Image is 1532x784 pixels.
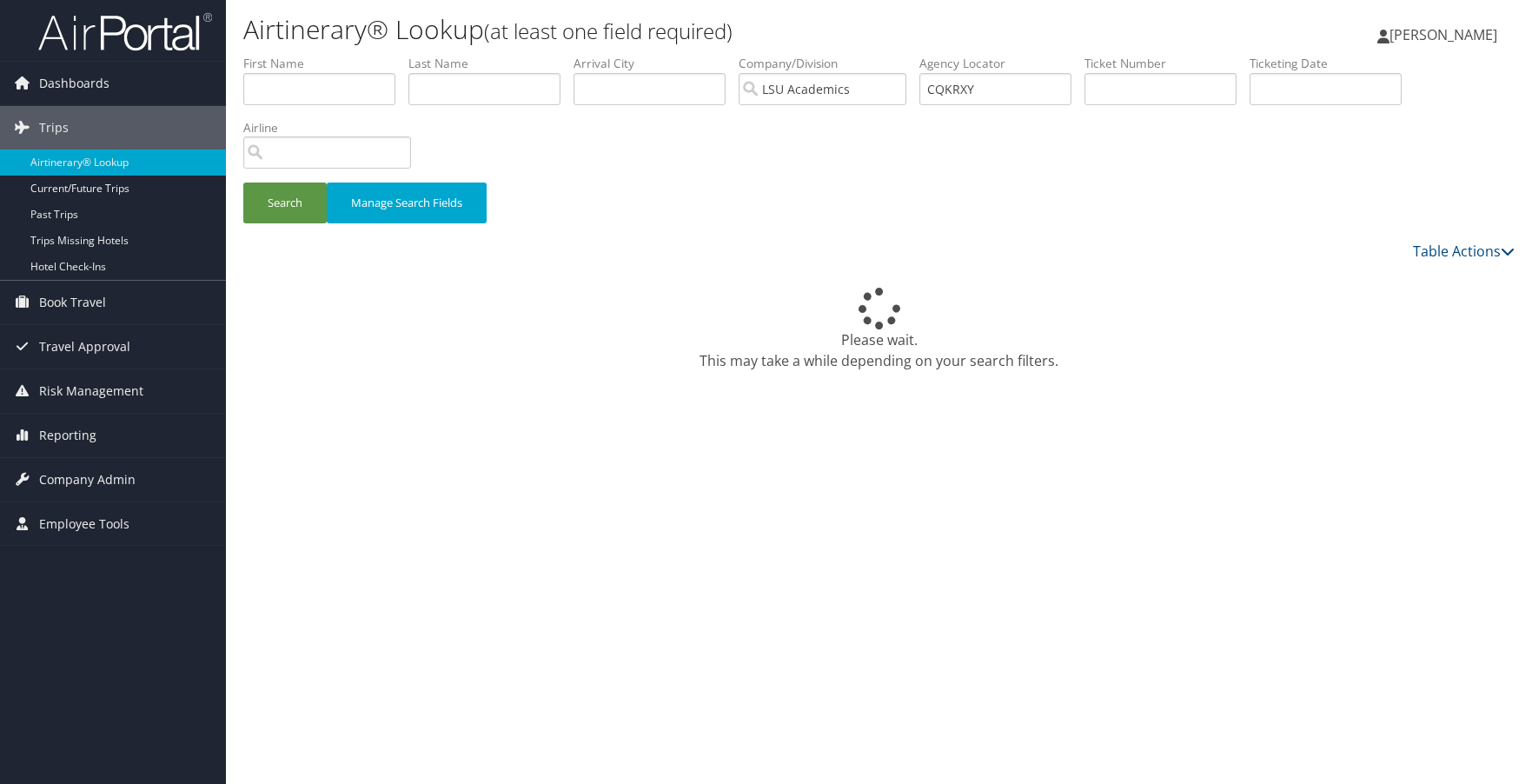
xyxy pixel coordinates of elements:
img: airportal-logo.png [38,11,212,52]
small: (at least one field required) [484,17,733,45]
button: Manage Search Fields [327,183,487,223]
div: Please wait. This may take a while depending on your search filters. [243,288,1515,371]
label: Company/Division [739,55,919,72]
span: Company Admin [39,458,136,502]
label: Ticketing Date [1250,55,1415,72]
h1: Airtinerary® Lookup [243,11,1091,48]
span: Dashboards [39,62,109,105]
label: Agency Locator [919,55,1084,72]
span: Book Travel [39,281,106,324]
span: Reporting [39,414,96,457]
label: Airline [243,119,424,136]
span: Trips [39,106,69,149]
label: First Name [243,55,408,72]
span: Employee Tools [39,502,129,546]
span: Travel Approval [39,325,130,369]
span: Risk Management [39,369,143,413]
label: Last Name [408,55,574,72]
button: Search [243,183,327,223]
span: [PERSON_NAME] [1389,25,1497,44]
a: [PERSON_NAME] [1377,9,1515,61]
label: Ticket Number [1084,55,1250,72]
a: Table Actions [1413,242,1515,261]
label: Arrival City [574,55,739,72]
